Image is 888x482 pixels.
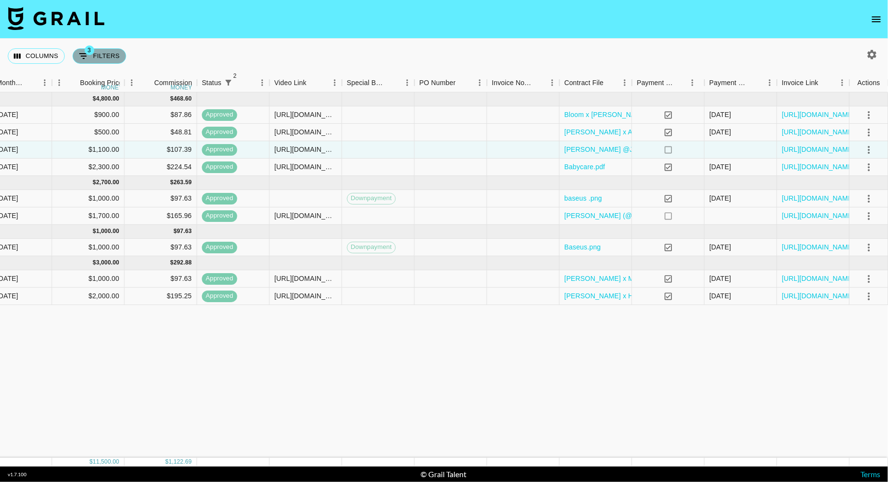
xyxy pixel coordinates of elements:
[545,75,560,90] button: Menu
[85,45,94,55] span: 3
[202,128,237,137] span: approved
[96,259,119,267] div: 3,000.00
[171,178,174,187] div: $
[782,110,855,119] a: [URL][DOMAIN_NAME]
[565,73,604,92] div: Contract File
[52,288,125,305] div: $2,000.00
[52,75,67,90] button: Menu
[270,73,342,92] div: Video Link
[860,469,880,479] a: Terms
[141,76,154,89] button: Sort
[348,194,395,203] span: Downpayment
[24,76,38,89] button: Sort
[456,76,469,89] button: Sort
[93,178,96,187] div: $
[565,274,678,283] a: [PERSON_NAME] x Meditherapy.pdf
[202,243,237,252] span: approved
[710,73,749,92] div: Payment Sent Date
[782,211,855,220] a: [URL][DOMAIN_NAME]
[782,162,855,172] a: [URL][DOMAIN_NAME]
[710,127,731,137] div: 16/09/2025
[235,76,248,89] button: Sort
[177,227,192,235] div: 97.63
[328,75,342,90] button: Menu
[171,85,192,90] div: money
[275,162,337,172] div: https://www.instagram.com/reel/DOHMiLrkeyx/?igsh=MXA4YW9lcDNwNGxpcw%3D%3D
[632,73,705,92] div: Payment Sent
[565,110,660,119] a: Bloom x [PERSON_NAME].pdf
[202,145,237,154] span: approved
[565,242,601,252] a: Baseus.png
[861,159,877,175] button: select merge strategy
[197,73,270,92] div: Status
[96,178,119,187] div: 2,700.00
[255,75,270,90] button: Menu
[174,95,192,103] div: 468.60
[421,469,466,479] div: © Grail Talent
[221,76,235,89] div: 2 active filters
[93,458,119,466] div: 11,500.00
[861,107,877,123] button: select merge strategy
[52,106,125,124] div: $900.00
[202,162,237,172] span: approved
[52,124,125,141] div: $500.00
[618,75,632,90] button: Menu
[8,7,104,30] img: Grail Talent
[560,73,632,92] div: Contract File
[782,145,855,154] a: [URL][DOMAIN_NAME]
[52,159,125,176] div: $2,300.00
[52,270,125,288] div: $1,000.00
[487,73,560,92] div: Invoice Notes
[202,73,222,92] div: Status
[818,76,832,89] button: Sort
[710,193,731,203] div: 19/08/2025
[275,145,337,154] div: https://www.tiktok.com/@jessicababy/video/7550389971748752670?is_from_webapp=1&sender_device=pc&w...
[565,145,792,154] a: [PERSON_NAME] @Jessicababy Persephone Influencer Agreement.docx
[400,75,415,90] button: Menu
[858,73,880,92] div: Actions
[52,141,125,159] div: $1,100.00
[174,259,192,267] div: 292.88
[565,162,605,172] a: Babycare.pdf
[604,76,617,89] button: Sort
[8,48,65,64] button: Select columns
[275,274,337,283] div: https://www.instagram.com/reel/DLP1UZJOhhg/?igsh=NzVjZHA4M3A4cWVy&wa_logging_event=video_play_open
[101,85,123,90] div: money
[782,242,855,252] a: [URL][DOMAIN_NAME]
[348,243,395,252] span: Downpayment
[8,471,27,478] div: v 1.7.100
[861,124,877,141] button: select merge strategy
[685,75,700,90] button: Menu
[165,458,169,466] div: $
[306,76,320,89] button: Sort
[861,288,877,305] button: select merge strategy
[710,162,731,172] div: 08/09/2025
[763,75,777,90] button: Menu
[565,291,677,301] a: [PERSON_NAME] x Hello Fresh.png
[202,274,237,283] span: approved
[154,73,192,92] div: Commission
[96,95,119,103] div: 4,800.00
[532,76,545,89] button: Sort
[782,73,819,92] div: Invoice Link
[174,178,192,187] div: 263.59
[96,227,119,235] div: 1,000.00
[93,95,96,103] div: $
[492,73,532,92] div: Invoice Notes
[38,75,52,90] button: Menu
[710,291,731,301] div: 02/07/2025
[202,194,237,203] span: approved
[93,259,96,267] div: $
[565,211,840,220] a: [PERSON_NAME] (@jessicababy) TikTok Campaign - [PERSON_NAME] (Full Usage).pdf
[73,48,126,64] button: Show filters
[861,208,877,224] button: select merge strategy
[710,242,731,252] div: 06/08/2025
[473,75,487,90] button: Menu
[169,458,192,466] div: 1,122.69
[637,73,675,92] div: Payment Sent
[782,193,855,203] a: [URL][DOMAIN_NAME]
[125,75,139,90] button: Menu
[347,73,387,92] div: Special Booking Type
[275,127,337,137] div: https://www.instagram.com/reel/DOgnXX4EfcI/?igsh=MTRtYTV3ZWFiaTh0bA%3D%3D
[125,106,197,124] div: $87.86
